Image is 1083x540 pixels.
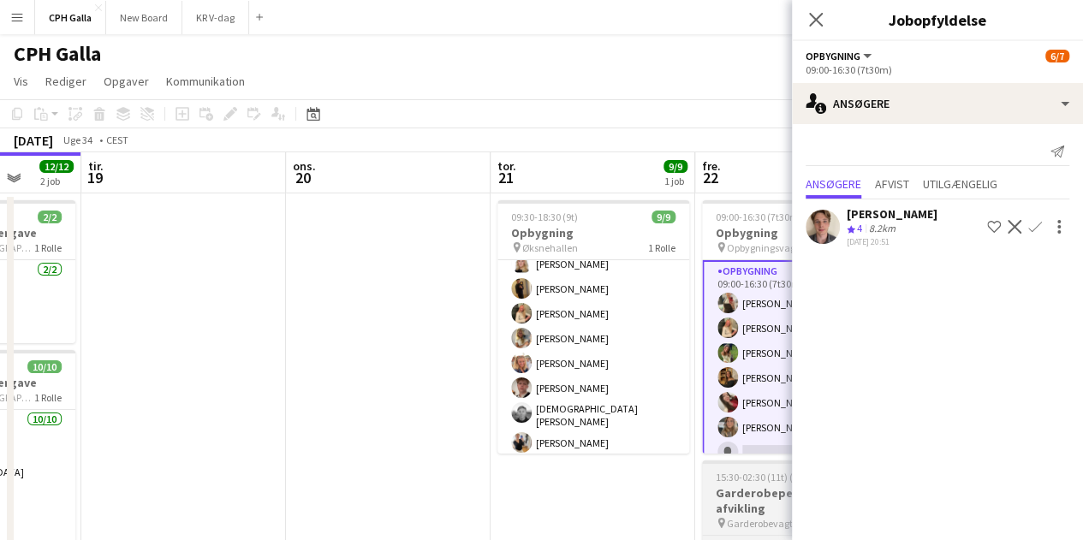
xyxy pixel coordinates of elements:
[290,168,316,187] span: 20
[497,225,689,240] h3: Opbygning
[806,50,860,62] span: Opbygning
[38,211,62,223] span: 2/2
[699,168,721,187] span: 22
[727,241,853,254] span: Opbygningsvagt i Øksnehallen til stor gallafest
[57,134,99,146] span: Uge 34
[88,158,104,174] span: tir.
[866,222,899,236] div: 8.2km
[97,70,156,92] a: Opgaver
[39,160,74,173] span: 12/12
[806,50,874,62] button: Opbygning
[497,200,689,454] app-job-card: 09:30-18:30 (9t)9/9Opbygning Øksnehallen1 RolleOpbygning9/909:30-18:30 (9t)[PERSON_NAME][PERSON_N...
[806,63,1069,76] div: 09:00-16:30 (7t30m)
[14,74,28,89] span: Vis
[923,178,997,190] span: Utilgængelig
[35,1,106,34] button: CPH Galla
[806,178,861,190] span: Ansøgere
[522,241,578,254] span: Øksnehallen
[159,70,252,92] a: Kommunikation
[86,168,104,187] span: 19
[716,471,811,484] span: 15:30-02:30 (11t) (Sat)
[847,236,937,247] div: [DATE] 20:51
[1045,50,1069,62] span: 6/7
[497,198,689,460] app-card-role: Opbygning9/909:30-18:30 (9t)[PERSON_NAME][PERSON_NAME][PERSON_NAME][PERSON_NAME][PERSON_NAME][PER...
[34,241,62,254] span: 1 Rolle
[34,391,62,404] span: 1 Rolle
[702,158,721,174] span: fre.
[511,211,578,223] span: 09:30-18:30 (9t)
[7,70,35,92] a: Vis
[648,241,675,254] span: 1 Rolle
[875,178,909,190] span: Afvist
[40,175,73,187] div: 2 job
[663,160,687,173] span: 9/9
[14,132,53,149] div: [DATE]
[45,74,86,89] span: Rediger
[27,360,62,373] span: 10/10
[106,1,182,34] button: New Board
[847,206,937,222] div: [PERSON_NAME]
[14,41,101,67] h1: CPH Galla
[727,517,853,530] span: Garderobevagt i Øksnehallen til stor gallafest
[182,1,249,34] button: KR V-dag
[702,260,894,471] app-card-role: Opbygning4A6/709:00-16:30 (7t30m)[PERSON_NAME][PERSON_NAME][PERSON_NAME][PERSON_NAME][PERSON_NAME...
[495,168,516,187] span: 21
[652,211,675,223] span: 9/9
[104,74,149,89] span: Opgaver
[497,158,516,174] span: tor.
[702,225,894,240] h3: Opbygning
[702,485,894,516] h3: Garderobepersonale og afvikling
[792,83,1083,124] div: Ansøgere
[166,74,245,89] span: Kommunikation
[792,9,1083,31] h3: Jobopfyldelse
[39,70,93,92] a: Rediger
[702,200,894,454] app-job-card: 09:00-16:30 (7t30m)6/7Opbygning Opbygningsvagt i Øksnehallen til stor gallafest1 RolleOpbygning4A...
[716,211,802,223] span: 09:00-16:30 (7t30m)
[293,158,316,174] span: ons.
[857,222,862,234] span: 4
[664,175,687,187] div: 1 job
[106,134,128,146] div: CEST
